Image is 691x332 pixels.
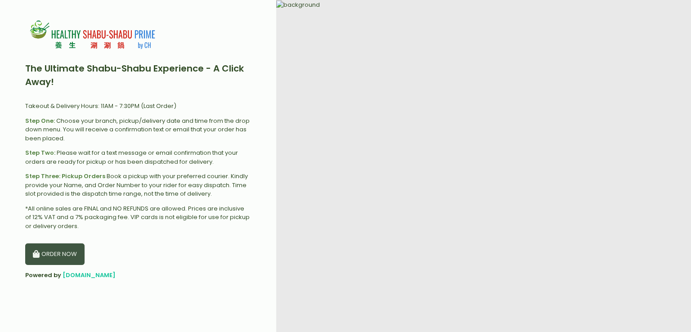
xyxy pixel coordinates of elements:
[25,243,85,265] button: ORDER NOW
[25,148,251,166] div: Please wait for a text message or email confirmation that your orders are ready for pickup or has...
[25,148,55,157] b: Step Two:
[25,172,251,198] div: Book a pickup with your preferred courier. Kindly provide your Name, and Order Number to your rid...
[276,0,320,9] img: background
[25,13,160,54] img: Healthy Shabu Shabu
[25,102,251,111] div: Takeout & Delivery Hours: 11AM - 7:30PM (Last Order)
[25,172,105,180] b: Step Three: Pickup Orders
[25,117,55,125] b: Step One:
[25,204,251,231] div: *All online sales are FINAL and NO REFUNDS are allowed. Prices are inclusive of 12% VAT and a 7% ...
[25,117,251,143] div: Choose your branch, pickup/delivery date and time from the drop down menu. You will receive a con...
[25,271,251,280] div: Powered by
[63,271,116,279] a: [DOMAIN_NAME]
[25,54,251,96] div: The Ultimate Shabu-Shabu Experience - A Click Away!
